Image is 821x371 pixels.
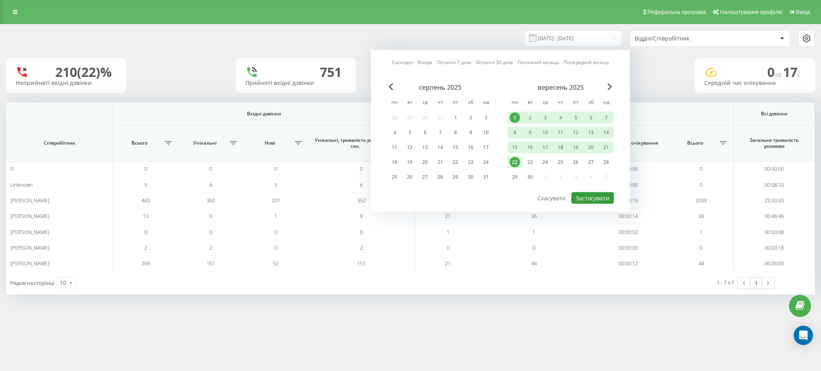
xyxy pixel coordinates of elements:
[434,97,446,109] abbr: четвер
[418,58,432,66] a: Вчора
[360,228,363,236] span: 0
[209,165,212,172] span: 0
[510,172,520,182] div: 29
[717,278,734,286] div: 1 - 7 з 7
[588,208,669,224] td: 00:00:14
[522,171,538,183] div: вт 30 вер 2025 р.
[734,177,815,192] td: 00:08:33
[10,165,13,172] span: 0
[525,172,535,182] div: 30
[144,165,147,172] span: 0
[586,142,596,153] div: 20
[553,127,568,139] div: чт 11 вер 2025 р.
[10,212,49,220] span: [PERSON_NAME]
[10,260,49,267] span: [PERSON_NAME]
[55,65,112,80] div: 210 (22)%
[522,127,538,139] div: вт 9 вер 2025 р.
[522,112,538,124] div: вт 2 вер 2025 р.
[507,156,522,168] div: пн 22 вер 2025 р.
[144,228,147,236] span: 0
[274,228,277,236] span: 0
[209,212,212,220] span: 9
[389,142,400,153] div: 11
[480,97,492,109] abbr: неділя
[553,141,568,153] div: чт 18 вер 2025 р.
[420,157,430,167] div: 20
[387,141,402,153] div: пн 11 серп 2025 р.
[700,228,702,236] span: 1
[206,260,215,267] span: 151
[60,279,66,287] div: 10
[132,111,396,117] span: Вхідні дзвінки
[583,156,599,168] div: сб 27 вер 2025 р.
[445,260,451,267] span: 21
[700,181,702,188] span: 0
[564,58,609,66] a: Попередній місяць
[571,192,614,204] button: Застосувати
[209,244,212,251] span: 2
[182,140,227,146] span: Унікальні
[420,142,430,153] div: 13
[783,63,801,81] span: 17
[404,142,415,153] div: 12
[357,260,366,267] span: 151
[450,113,461,123] div: 1
[734,240,815,256] td: 00:00:18
[599,112,614,124] div: нд 7 вер 2025 р.
[389,157,400,167] div: 18
[463,171,478,183] div: сб 30 серп 2025 р.
[524,97,536,109] abbr: вівторок
[144,244,147,251] span: 2
[553,112,568,124] div: чт 4 вер 2025 р.
[387,156,402,168] div: пн 18 серп 2025 р.
[767,63,783,81] span: 0
[143,212,148,220] span: 13
[635,35,730,42] div: Відділ/Співробітник
[360,181,363,188] span: 6
[388,97,400,109] abbr: понеділок
[531,260,537,267] span: 44
[794,326,813,345] div: Open Intercom Messenger
[387,127,402,139] div: пн 4 серп 2025 р.
[417,156,433,168] div: ср 20 серп 2025 р.
[312,137,398,149] span: Унікальні, тривалість розмови > Х сек.
[360,244,363,251] span: 2
[583,112,599,124] div: сб 6 вер 2025 р.
[570,97,582,109] abbr: п’ятниця
[599,127,614,139] div: нд 14 вер 2025 р.
[599,156,614,168] div: нд 28 вер 2025 р.
[420,127,430,138] div: 6
[435,157,445,167] div: 21
[734,208,815,224] td: 00:48:46
[417,127,433,139] div: ср 6 серп 2025 р.
[404,97,416,109] abbr: вівторок
[540,157,550,167] div: 24
[450,157,461,167] div: 22
[481,142,491,153] div: 17
[463,112,478,124] div: сб 2 серп 2025 р.
[402,156,417,168] div: вт 19 серп 2025 р.
[570,113,581,123] div: 5
[533,192,570,204] button: Скасувати
[510,142,520,153] div: 15
[696,197,707,204] span: 2039
[510,113,520,123] div: 1
[734,161,815,177] td: 00:00:00
[388,83,393,91] span: Previous Month
[274,181,277,188] span: 5
[445,212,451,220] span: 21
[532,244,535,251] span: 0
[450,142,461,153] div: 15
[463,127,478,139] div: сб 9 серп 2025 р.
[450,172,461,182] div: 29
[570,157,581,167] div: 26
[435,142,445,153] div: 14
[481,172,491,182] div: 31
[510,157,520,167] div: 22
[601,157,611,167] div: 28
[583,127,599,139] div: сб 13 вер 2025 р.
[447,244,449,251] span: 0
[647,9,706,15] span: Реферальна програма
[700,165,702,172] span: 0
[553,156,568,168] div: чт 25 вер 2025 р.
